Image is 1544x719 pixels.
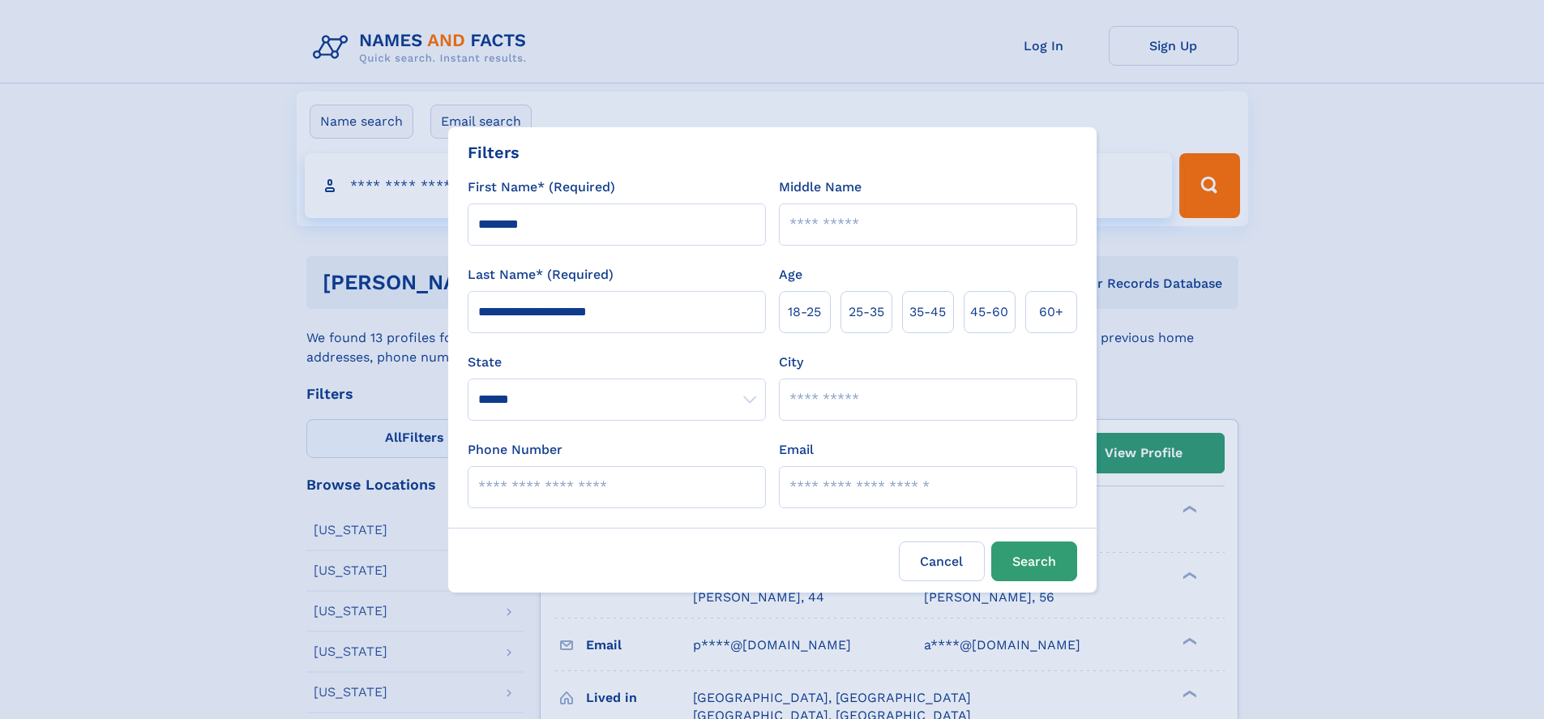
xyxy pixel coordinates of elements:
[468,353,766,372] label: State
[970,302,1008,322] span: 45‑60
[468,440,562,460] label: Phone Number
[991,541,1077,581] button: Search
[468,178,615,197] label: First Name* (Required)
[779,178,862,197] label: Middle Name
[779,265,802,285] label: Age
[468,140,520,165] div: Filters
[468,265,614,285] label: Last Name* (Required)
[788,302,821,322] span: 18‑25
[1039,302,1063,322] span: 60+
[779,440,814,460] label: Email
[909,302,946,322] span: 35‑45
[849,302,884,322] span: 25‑35
[779,353,803,372] label: City
[899,541,985,581] label: Cancel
